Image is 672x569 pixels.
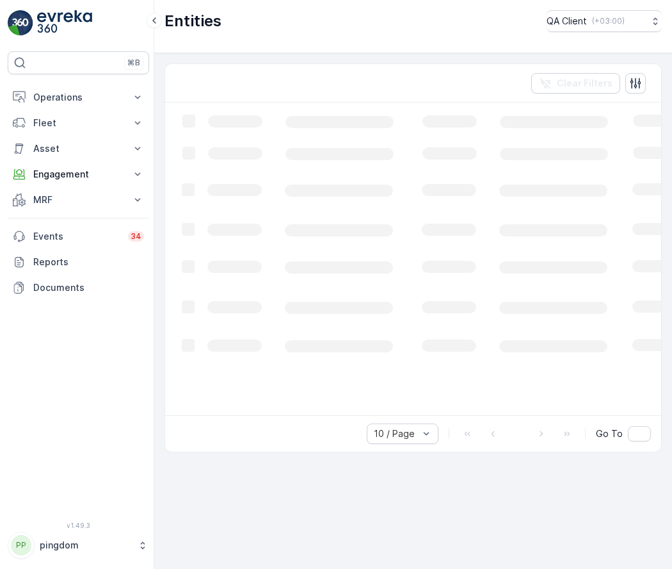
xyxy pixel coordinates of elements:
[40,539,131,552] p: pingdom
[33,91,124,104] p: Operations
[33,117,124,129] p: Fleet
[8,224,149,249] a: Events34
[8,110,149,136] button: Fleet
[8,187,149,213] button: MRF
[547,10,662,32] button: QA Client(+03:00)
[37,10,92,36] img: logo_light-DOdMpM7g.png
[531,73,620,94] button: Clear Filters
[33,168,124,181] p: Engagement
[596,427,623,440] span: Go To
[8,136,149,161] button: Asset
[8,161,149,187] button: Engagement
[8,275,149,301] a: Documents
[11,535,31,556] div: PP
[33,194,124,206] p: MRF
[33,256,144,268] p: Reports
[33,281,144,294] p: Documents
[8,85,149,110] button: Operations
[8,249,149,275] a: Reports
[8,10,33,36] img: logo
[547,15,587,28] p: QA Client
[8,532,149,559] button: PPpingdom
[127,58,140,68] p: ⌘B
[557,77,612,90] p: Clear Filters
[131,231,141,242] p: 34
[164,11,221,31] p: Entities
[592,16,625,26] p: ( +03:00 )
[8,522,149,529] span: v 1.49.3
[33,230,120,243] p: Events
[33,142,124,155] p: Asset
